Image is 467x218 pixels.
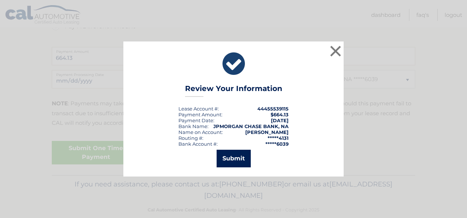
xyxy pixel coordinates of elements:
[178,141,218,147] div: Bank Account #:
[178,117,214,123] div: :
[271,117,289,123] span: [DATE]
[245,129,289,135] strong: [PERSON_NAME]
[178,106,219,112] div: Lease Account #:
[178,112,222,117] div: Payment Amount:
[328,44,343,58] button: ×
[271,112,289,117] span: $664.13
[178,135,203,141] div: Routing #:
[178,123,209,129] div: Bank Name:
[178,117,213,123] span: Payment Date
[217,150,251,167] button: Submit
[257,106,289,112] strong: 44455539115
[213,123,289,129] strong: JPMORGAN CHASE BANK, NA
[178,129,223,135] div: Name on Account:
[185,84,282,97] h3: Review Your Information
